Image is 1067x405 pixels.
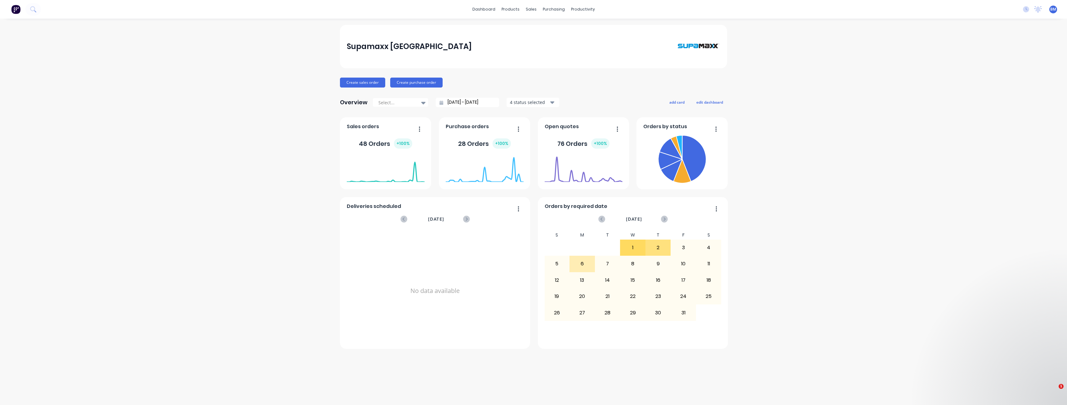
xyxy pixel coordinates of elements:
img: Supamaxx Australia [677,31,720,62]
div: + 100 % [493,138,511,149]
div: productivity [568,5,598,14]
div: 28 [595,305,620,320]
div: 22 [620,289,645,304]
span: Open quotes [545,123,579,130]
div: M [569,231,595,240]
div: 9 [646,256,671,272]
div: 4 status selected [510,99,549,106]
div: 2 [646,240,671,255]
div: 15 [620,272,645,288]
div: 7 [595,256,620,272]
div: S [544,231,570,240]
button: Create purchase order [390,78,443,88]
span: [DATE] [626,216,642,223]
div: 6 [570,256,595,272]
div: F [671,231,696,240]
span: [DATE] [428,216,444,223]
button: 4 status selected [507,98,559,107]
div: Overview [340,96,368,109]
img: Factory [11,5,20,14]
span: Purchase orders [446,123,489,130]
div: 29 [620,305,645,320]
span: Sales orders [347,123,379,130]
div: + 100 % [394,138,412,149]
div: 16 [646,272,671,288]
div: S [696,231,721,240]
div: Supamaxx [GEOGRAPHIC_DATA] [347,40,472,53]
div: products [498,5,523,14]
div: 19 [545,289,569,304]
div: 4 [696,240,721,255]
span: BM [1050,7,1056,12]
div: sales [523,5,540,14]
div: 13 [570,272,595,288]
div: 3 [671,240,696,255]
div: 5 [545,256,569,272]
div: 1 [620,240,645,255]
div: purchasing [540,5,568,14]
div: T [645,231,671,240]
div: 31 [671,305,696,320]
div: 18 [696,272,721,288]
div: 14 [595,272,620,288]
span: Orders by required date [545,203,607,210]
div: T [595,231,620,240]
div: 11 [696,256,721,272]
div: 21 [595,289,620,304]
div: 76 Orders [557,138,609,149]
div: No data available [347,231,524,351]
div: 12 [545,272,569,288]
button: add card [665,98,689,106]
div: 30 [646,305,671,320]
div: 10 [671,256,696,272]
button: edit dashboard [692,98,727,106]
button: Create sales order [340,78,385,88]
iframe: Intercom live chat [1046,384,1061,399]
div: 17 [671,272,696,288]
a: dashboard [469,5,498,14]
div: W [620,231,645,240]
div: 24 [671,289,696,304]
div: 25 [696,289,721,304]
div: 26 [545,305,569,320]
div: 23 [646,289,671,304]
div: 28 Orders [458,138,511,149]
div: 8 [620,256,645,272]
span: 1 [1059,384,1064,389]
span: Orders by status [643,123,687,130]
div: + 100 % [591,138,609,149]
div: 48 Orders [359,138,412,149]
div: 20 [570,289,595,304]
div: 27 [570,305,595,320]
